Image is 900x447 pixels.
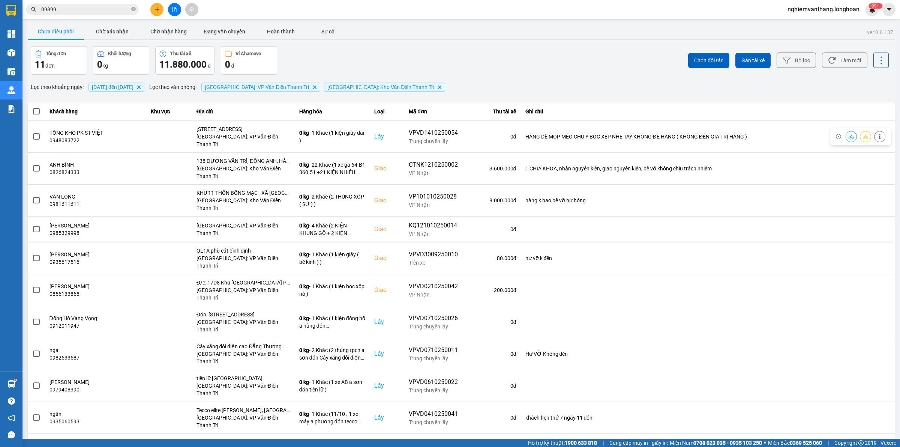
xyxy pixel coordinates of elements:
[49,346,142,354] div: nga
[196,189,290,197] div: KHU 11 THÔN BỒNG MẠC - XÃ [GEOGRAPHIC_DATA] - [GEOGRAPHIC_DATA] - [GEOGRAPHIC_DATA]
[97,59,102,70] span: 0
[299,194,309,200] span: 0 kg
[299,223,309,229] span: 0 kg
[49,222,142,229] div: [PERSON_NAME]
[694,57,723,64] span: Chọn đối tác
[467,286,516,294] div: 200.000 đ
[299,161,365,176] div: - 22 Khác (1 xe ga 64-B1 360.51 +21 KIỆN NHIỀU KÍCH THƯỚC)
[299,315,309,321] span: 0 kg
[886,6,892,13] span: caret-down
[46,51,66,56] div: Tổng đơn
[196,165,290,180] div: [GEOGRAPHIC_DATA]: Kho Văn Điển Thanh Trì
[299,129,365,144] div: - 1 Khác (1 kiện giấy dài )
[299,347,309,353] span: 0 kg
[299,193,365,208] div: - 2 Khác (2 THÙNG XỐP ( SỨ ) )
[525,414,890,421] div: khách hẹn thứ 7 ngày 11 đón
[149,83,196,91] span: Lọc theo văn phòng :
[409,282,458,291] div: VPVD0210250042
[409,201,458,209] div: VP Nhận
[374,225,400,234] div: Giao
[409,409,458,418] div: VPVD0410250041
[131,7,136,11] span: close-circle
[189,7,194,12] span: aim
[525,165,890,172] div: 1 CHÌA KHÓA, nhận nguyên kiện, giao nguyên kiện, bể vỡ không chịu trách nhiệm
[35,59,83,71] div: đơn
[49,283,142,290] div: [PERSON_NAME]
[192,102,295,121] th: Địa chỉ
[49,161,142,169] div: ANH BÍNH
[693,440,762,446] strong: 0708 023 035 - 0935 103 250
[409,221,458,230] div: KQ121010250014
[196,311,290,318] div: Đón: [STREET_ADDRESS]
[49,322,142,330] div: 0912011947
[688,53,729,68] button: Chọn đối tác
[528,439,597,447] span: Hỗ trợ kỹ thuật:
[404,102,462,121] th: Mã đơn
[409,314,458,323] div: VPVD0710250026
[327,84,435,90] span: Hà Nội: Kho Văn Điển Thanh Trì
[49,410,142,418] div: ngân
[790,440,822,446] strong: 0369 525 060
[196,382,290,397] div: [GEOGRAPHIC_DATA]: VP Văn Điển Thanh Trì
[31,7,36,12] span: search
[196,286,290,301] div: [GEOGRAPHIC_DATA]: VP Văn Điển Thanh Trì
[84,24,140,39] button: Chờ xác nhận
[467,197,516,204] div: 8.000.000 đ
[603,439,604,447] span: |
[324,83,445,92] span: Hà Nội: Kho Văn Điển Thanh Trì, close by backspace
[8,397,15,405] span: question-circle
[196,350,290,365] div: [GEOGRAPHIC_DATA]: VP Văn Điển Thanh Trì
[868,3,882,9] sup: 755
[93,46,149,75] button: Khối lượng0kg
[225,59,230,70] span: 0
[409,169,458,177] div: VP Nhận
[374,196,400,205] div: Giao
[299,222,365,237] div: - 4 Khác (2 KIỆN KHUNG GỖ + 2 KIỆN BALLET )
[28,24,84,39] button: Chưa điều phối
[97,59,145,71] div: kg
[146,102,192,121] th: Khu vực
[309,24,346,39] button: Sự cố
[374,132,400,141] div: Lấy
[49,193,142,200] div: VĂN LONG
[467,165,516,172] div: 3.600.000 đ
[196,222,290,237] div: [GEOGRAPHIC_DATA]: VP Văn Điển Thanh Trì
[49,354,142,361] div: 0982533587
[159,59,207,70] span: 11.880.000
[467,382,516,390] div: 0 đ
[299,130,309,136] span: 0 kg
[49,137,142,144] div: 0948083722
[312,85,317,89] svg: Delete
[525,254,890,262] div: hư vỡ k đền
[764,441,766,444] span: ⚪️
[467,318,516,326] div: 0 đ
[409,387,458,394] div: Trung chuyển lấy
[92,84,133,90] span: 01/10/2025 đến 14/10/2025
[409,160,458,169] div: CTNK1210250002
[374,381,400,390] div: Lấy
[374,413,400,422] div: Lấy
[49,290,142,298] div: 0856133868
[370,102,404,121] th: Loại
[409,418,458,426] div: Trung chuyển lấy
[467,350,516,358] div: 0 đ
[409,323,458,330] div: Trung chuyển lấy
[828,439,829,447] span: |
[299,251,309,257] span: 0 kg
[299,283,309,289] span: 0 kg
[196,414,290,429] div: [GEOGRAPHIC_DATA]: VP Văn Điển Thanh Trì
[253,24,309,39] button: Hoàn thành
[45,102,147,121] th: Khách hàng
[205,84,309,90] span: Hà Nội: VP Văn Điển Thanh Trì
[150,3,163,16] button: plus
[196,24,253,39] button: Đang vận chuyển
[7,30,15,38] img: dashboard-icon
[409,128,458,137] div: VPVD1410250054
[221,46,277,75] button: Ví Ahamove0 đ
[131,6,136,13] span: close-circle
[196,197,290,212] div: [GEOGRAPHIC_DATA]: Kho Văn Điển Thanh Trì
[525,133,890,140] div: HÀNG DỄ MÓP MÉO CHÚ Ý BỐC XẾP NHẸ TAY KHÔNG ĐÈ HÀNG ( KHÔNG ĐỀN GIÁ TRỊ HÀNG )
[235,51,261,56] div: Ví Ahamove
[172,7,177,12] span: file-add
[467,133,516,140] div: 0 đ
